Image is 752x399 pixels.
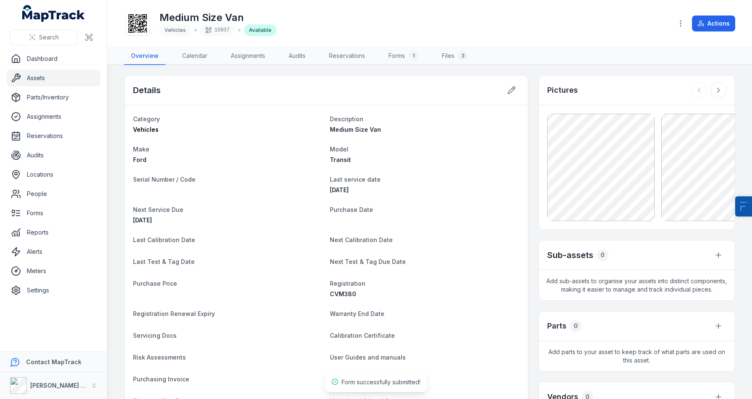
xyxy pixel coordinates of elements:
[200,24,235,36] div: 15037
[7,147,100,164] a: Audits
[7,108,100,125] a: Assignments
[133,146,149,153] span: Make
[692,16,735,31] button: Actions
[133,216,152,224] span: [DATE]
[597,249,608,261] div: 0
[330,146,348,153] span: Model
[133,216,152,224] time: 04/02/2026, 11:00:00 am
[26,358,81,365] strong: Contact MapTrack
[7,224,100,241] a: Reports
[547,249,593,261] h2: Sub-assets
[164,27,186,33] span: Vehicles
[570,320,582,332] div: 0
[133,176,196,183] span: Serial Number / Code
[133,126,159,133] span: Vehicles
[547,320,567,332] h3: Parts
[539,270,735,300] span: Add sub-assets to organise your assets into distinct components, making it easier to manage and t...
[133,115,160,123] span: Category
[224,47,272,65] a: Assignments
[175,47,214,65] a: Calendar
[244,24,277,36] div: Available
[30,382,109,389] strong: [PERSON_NAME] Electrical
[133,156,146,163] span: Ford
[330,176,381,183] span: Last service date
[330,126,381,133] span: Medium Size Van
[7,282,100,299] a: Settings
[458,51,468,61] div: 3
[330,156,351,163] span: Transit
[133,376,189,383] span: Purchasing Invoice
[133,258,195,265] span: Last Test & Tag Date
[330,115,363,123] span: Description
[435,47,475,65] a: Files3
[133,280,177,287] span: Purchase Price
[133,236,195,243] span: Last Calibration Date
[7,166,100,183] a: Locations
[7,70,100,86] a: Assets
[330,258,406,265] span: Next Test & Tag Due Date
[330,310,384,317] span: Warranty End Date
[330,186,349,193] span: [DATE]
[22,5,85,22] a: MapTrack
[7,50,100,67] a: Dashboard
[133,310,215,317] span: Registration Renewal Expiry
[7,128,100,144] a: Reservations
[330,206,373,213] span: Purchase Date
[39,33,59,42] span: Search
[282,47,312,65] a: Audits
[7,89,100,106] a: Parts/Inventory
[133,332,177,339] span: Servicing Docs
[330,236,393,243] span: Next Calibration Date
[408,51,418,61] div: 1
[7,205,100,222] a: Forms
[382,47,425,65] a: Forms1
[10,29,78,45] button: Search
[133,84,161,96] h2: Details
[547,84,578,96] h3: Pictures
[330,332,395,339] span: Calibration Certificate
[330,280,366,287] span: Registration
[7,263,100,279] a: Meters
[330,186,349,193] time: 04/02/2025, 11:00:00 am
[322,47,372,65] a: Reservations
[539,341,735,371] span: Add parts to your asset to keep track of what parts are used on this asset.
[133,354,186,361] span: Risk Assessments
[330,290,356,297] span: CVM380
[159,11,277,24] h1: Medium Size Van
[133,206,183,213] span: Next Service Due
[124,47,165,65] a: Overview
[7,243,100,260] a: Alerts
[7,185,100,202] a: People
[330,354,406,361] span: User Guides and manuals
